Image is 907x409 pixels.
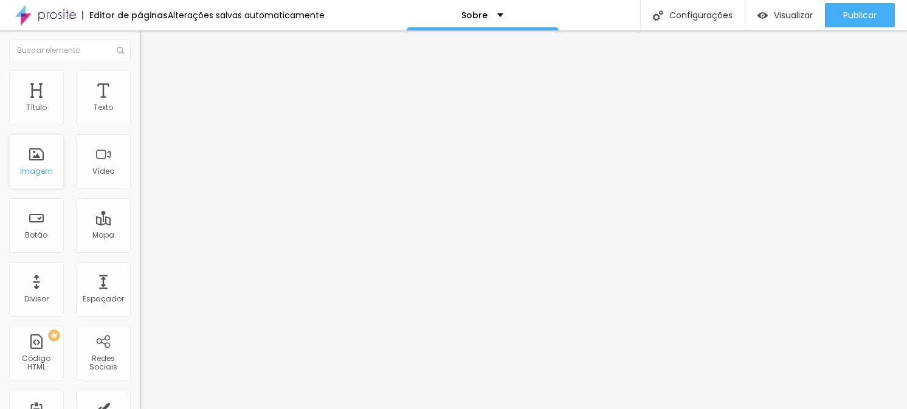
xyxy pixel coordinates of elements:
iframe: Editor [140,30,907,409]
img: Ícone [653,10,663,21]
font: Alterações salvas automaticamente [168,9,325,21]
font: Editor de páginas [89,9,168,21]
font: Publicar [843,9,877,21]
font: Redes Sociais [89,353,117,372]
img: view-1.svg [757,10,768,21]
button: Visualizar [745,3,825,27]
img: Ícone [117,47,124,54]
font: Código HTML [22,353,51,372]
font: Espaçador [83,294,124,304]
font: Sobre [462,9,488,21]
font: Título [26,102,47,112]
font: Visualizar [774,9,813,21]
font: Imagem [20,166,53,176]
button: Publicar [825,3,895,27]
font: Divisor [24,294,49,304]
input: Buscar elemento [9,40,131,61]
font: Mapa [92,230,114,240]
font: Botão [26,230,48,240]
font: Vídeo [92,166,114,176]
font: Configurações [669,9,733,21]
font: Texto [94,102,113,112]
